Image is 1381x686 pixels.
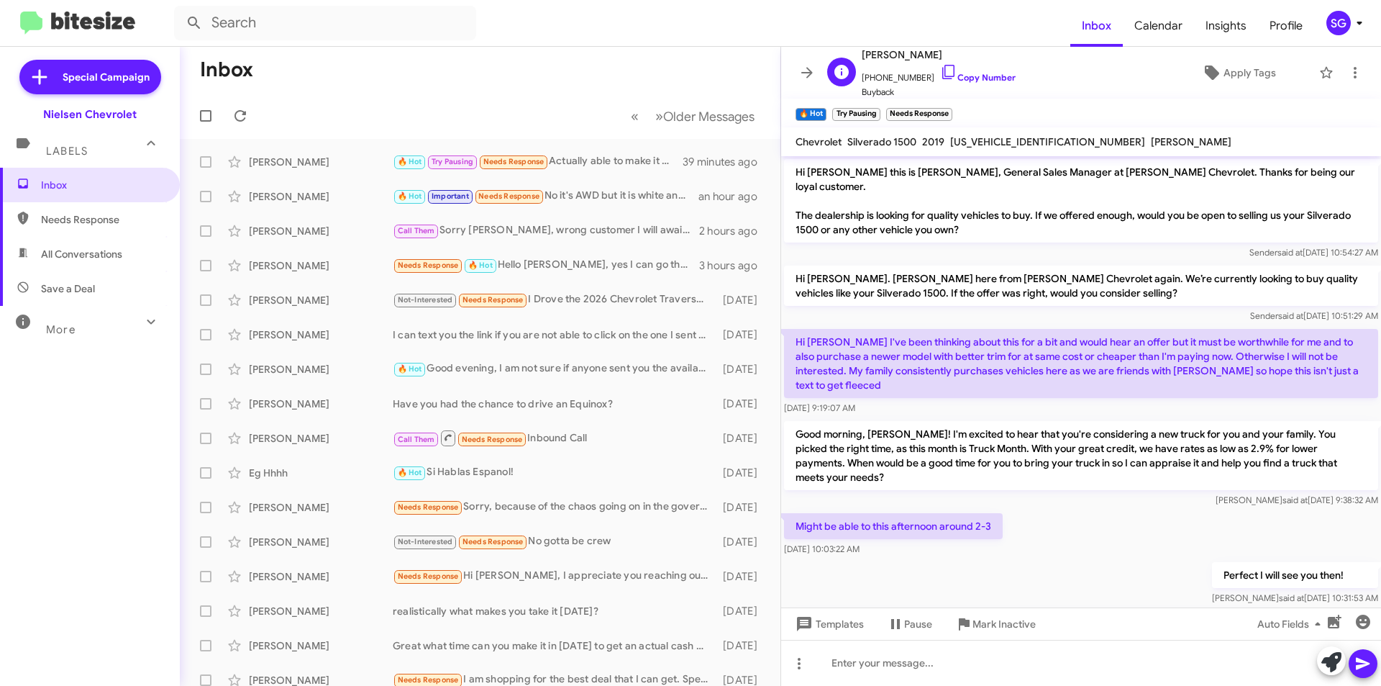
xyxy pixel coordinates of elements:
div: Actually able to make it within the hour. Should be there before 2. Thanks [393,153,683,170]
span: Important [432,191,469,201]
div: [PERSON_NAME] [249,293,393,307]
small: Try Pausing [832,108,880,121]
div: Hello [PERSON_NAME], yes I can go there [DATE] [393,257,699,274]
div: [PERSON_NAME] [249,397,393,411]
span: said at [1278,310,1303,321]
span: Labels [46,145,88,158]
span: [US_VEHICLE_IDENTIFICATION_NUMBER] [950,135,1145,148]
div: [DATE] [716,397,769,411]
span: Needs Response [462,295,524,304]
p: Hi [PERSON_NAME]. [PERSON_NAME] here from [PERSON_NAME] Chevrolet again. We’re currently looking ... [784,266,1378,306]
div: [DATE] [716,328,769,342]
span: Inbox [1070,5,1123,47]
span: Templates [793,611,864,637]
p: Good morning, [PERSON_NAME]! I'm excited to hear that you're considering a new truck for you and ... [784,421,1378,490]
span: Needs Response [398,572,459,581]
div: No gotta be crew [393,533,716,550]
span: [PERSON_NAME] [DATE] 9:38:32 AM [1216,495,1378,505]
span: Save a Deal [41,281,95,296]
span: Needs Response [41,212,163,227]
div: [DATE] [716,500,769,515]
div: [DATE] [716,431,769,446]
span: Sender [DATE] 10:51:29 AM [1250,310,1378,321]
span: More [46,323,76,336]
button: Templates [781,611,875,637]
span: Mark Inactive [972,611,1036,637]
button: Apply Tags [1164,60,1312,86]
button: Next [647,101,763,131]
div: Good evening, I am not sure if anyone sent you the available trucks, I just sent you the link to ... [393,361,716,377]
a: Special Campaign [19,60,161,94]
span: Sender [DATE] 10:54:27 AM [1249,247,1378,258]
div: SG [1326,11,1351,35]
span: Needs Response [478,191,539,201]
button: Auto Fields [1246,611,1338,637]
button: Previous [622,101,647,131]
div: Eg Hhhh [249,466,393,480]
span: [DATE] 10:03:22 AM [784,543,860,554]
div: [DATE] [716,535,769,549]
span: Not-Interested [398,537,453,546]
span: Auto Fields [1257,611,1326,637]
div: [PERSON_NAME] [249,500,393,515]
a: Insights [1194,5,1258,47]
span: 🔥 Hot [398,157,422,166]
button: Mark Inactive [944,611,1047,637]
span: Needs Response [398,261,459,270]
div: [DATE] [716,362,769,376]
div: 3 hours ago [699,258,769,273]
span: Chevrolet [796,135,842,148]
p: Might be able to this afternoon around 2-3 [784,513,1003,539]
div: [DATE] [716,293,769,307]
div: [PERSON_NAME] [249,155,393,169]
div: I can text you the link if you are not able to click on the one I sent you, this text is coming f... [393,328,716,342]
span: [DATE] 9:19:07 AM [784,402,855,413]
div: Sorry [PERSON_NAME], wrong customer I will await your call later. [393,222,699,239]
span: said at [1277,247,1303,258]
span: Call Them [398,435,435,444]
div: [DATE] [716,569,769,584]
span: [PERSON_NAME] [862,46,1016,63]
div: Sorry, because of the chaos going on in the government, I have to put a pause on my interest for ... [393,499,716,515]
small: Needs Response [886,108,952,121]
span: Needs Response [398,502,459,512]
span: Buyback [862,85,1016,99]
input: Search [174,6,476,40]
a: Calendar [1123,5,1194,47]
div: Hi [PERSON_NAME], I appreciate you reaching out but we owe 40k on my Ford and it's worth at best ... [393,568,716,585]
span: said at [1282,495,1308,505]
div: realistically what makes you take it [DATE]? [393,604,716,618]
div: [PERSON_NAME] [249,569,393,584]
div: 39 minutes ago [683,155,769,169]
nav: Page navigation example [623,101,763,131]
div: [PERSON_NAME] [249,604,393,618]
span: Call Them [398,226,435,235]
span: Inbox [41,178,163,192]
span: Pause [904,611,932,637]
span: Needs Response [398,675,459,685]
span: Try Pausing [432,157,473,166]
div: Great what time can you make it in [DATE] to get an actual cash value for your vehicle? [393,638,716,653]
p: Hi [PERSON_NAME] I've been thinking about this for a bit and would hear an offer but it must be w... [784,329,1378,398]
span: [PERSON_NAME] [DATE] 10:31:53 AM [1212,592,1378,603]
div: [DATE] [716,466,769,480]
div: [PERSON_NAME] [249,224,393,238]
span: 🔥 Hot [398,191,422,201]
span: 🔥 Hot [468,261,493,270]
span: Needs Response [483,157,544,166]
div: Nielsen Chevrolet [43,107,137,122]
span: Special Campaign [63,70,150,84]
div: Inbound Call [393,429,716,447]
div: I Drove the 2026 Chevrolet Traverse High Country, Here Is My Honest Review - Autoblog [URL][DOMAI... [393,292,716,308]
div: [DATE] [716,638,769,653]
a: Profile [1258,5,1314,47]
h1: Inbox [200,58,253,81]
div: an hour ago [698,189,769,204]
span: said at [1279,592,1304,603]
div: [PERSON_NAME] [249,328,393,342]
div: [PERSON_NAME] [249,362,393,376]
span: Silverado 1500 [847,135,916,148]
a: Copy Number [940,72,1016,83]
